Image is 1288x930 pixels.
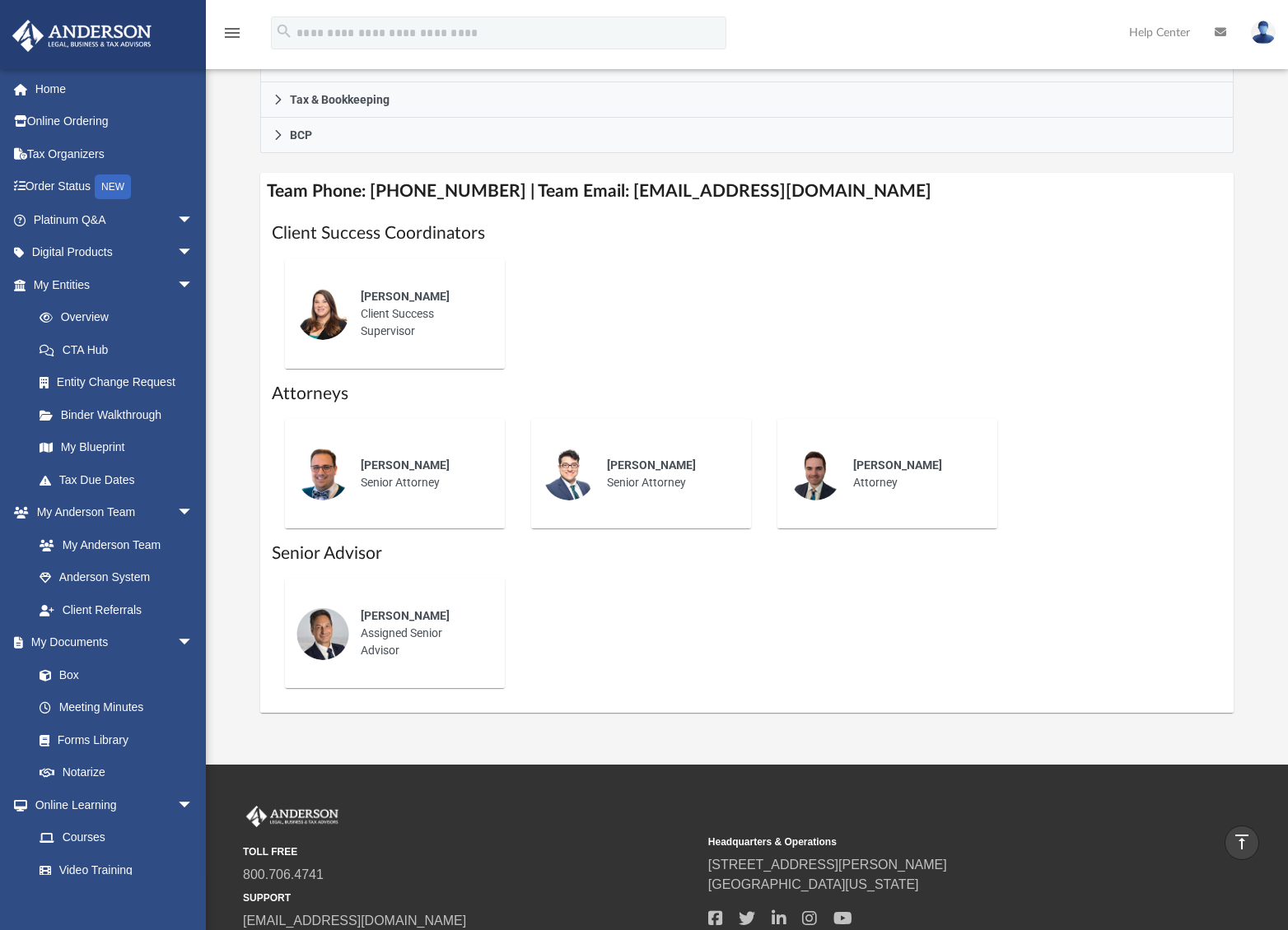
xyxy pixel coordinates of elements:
[842,445,986,503] div: Attorney
[12,203,218,236] a: Platinum Q&Aarrow_drop_down
[708,835,1162,849] small: Headquarters & Operations
[290,94,390,105] span: Tax & Bookkeeping
[275,22,293,40] i: search
[23,723,202,756] a: Forms Library
[12,496,210,529] a: My Anderson Teamarrow_drop_down
[708,877,919,891] a: [GEOGRAPHIC_DATA][US_STATE]
[23,398,218,431] a: Binder Walkthrough
[12,626,210,659] a: My Documentsarrow_drop_down
[177,268,210,302] span: arrow_drop_down
[595,445,740,503] div: Senior Attorney
[23,431,210,464] a: My Blueprint
[789,448,842,500] img: thumbnail
[23,333,218,366] a: CTA Hub
[243,867,324,881] a: 800.706.4741
[12,137,218,170] a: Tax Organizers
[243,890,697,905] small: SUPPORT
[272,542,1223,565] h1: Senior Advisor
[290,58,438,70] span: Client Success Coordinators
[296,448,349,500] img: thumbnail
[260,173,1234,210] h4: Team Phone: [PHONE_NUMBER] | Team Email: [EMAIL_ADDRESS][DOMAIN_NAME]
[23,756,210,789] a: Notarize
[177,236,210,270] span: arrow_drop_down
[23,463,218,496] a: Tax Due Dates
[177,788,210,822] span: arrow_drop_down
[260,82,1234,118] a: Tax & Bookkeeping
[607,458,696,472] span: [PERSON_NAME]
[222,23,242,43] i: menu
[708,858,947,872] a: [STREET_ADDRESS][PERSON_NAME]
[12,105,218,138] a: Online Ordering
[243,806,342,827] img: Anderson Advisors Platinum Portal
[349,445,493,503] div: Senior Attorney
[23,366,218,399] a: Entity Change Request
[361,290,450,303] span: [PERSON_NAME]
[222,31,242,43] a: menu
[349,277,493,351] div: Client Success Supervisor
[12,170,218,204] a: Order StatusNEW
[290,129,312,141] span: BCP
[23,821,210,854] a: Courses
[243,914,466,928] a: [EMAIL_ADDRESS][DOMAIN_NAME]
[23,691,210,724] a: Meeting Minutes
[1251,21,1276,44] img: User Pic
[12,788,210,821] a: Online Learningarrow_drop_down
[12,236,218,269] a: Digital Productsarrow_drop_down
[361,609,450,622] span: [PERSON_NAME]
[272,221,1223,245] h1: Client Success Coordinators
[23,593,210,626] a: Client Referrals
[296,287,349,340] img: thumbnail
[23,528,202,561] a: My Anderson Team
[23,853,202,886] a: Video Training
[853,458,942,472] span: [PERSON_NAME]
[361,458,450,472] span: [PERSON_NAME]
[7,20,156,52] img: Anderson Advisors Platinum Portal
[177,496,210,530] span: arrow_drop_down
[296,607,349,660] img: thumbnail
[177,626,210,660] span: arrow_drop_down
[349,596,493,671] div: Assigned Senior Advisor
[23,561,210,594] a: Anderson System
[177,203,210,237] span: arrow_drop_down
[1225,825,1259,860] a: vertical_align_top
[260,118,1234,153] a: BCP
[23,658,202,691] a: Box
[243,844,697,859] small: TOLL FREE
[1232,832,1252,852] i: vertical_align_top
[272,382,1223,406] h1: Attorneys
[23,301,218,334] a: Overview
[12,72,218,105] a: Home
[12,268,218,301] a: My Entitiesarrow_drop_down
[95,174,131,199] div: NEW
[543,448,595,500] img: thumbnail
